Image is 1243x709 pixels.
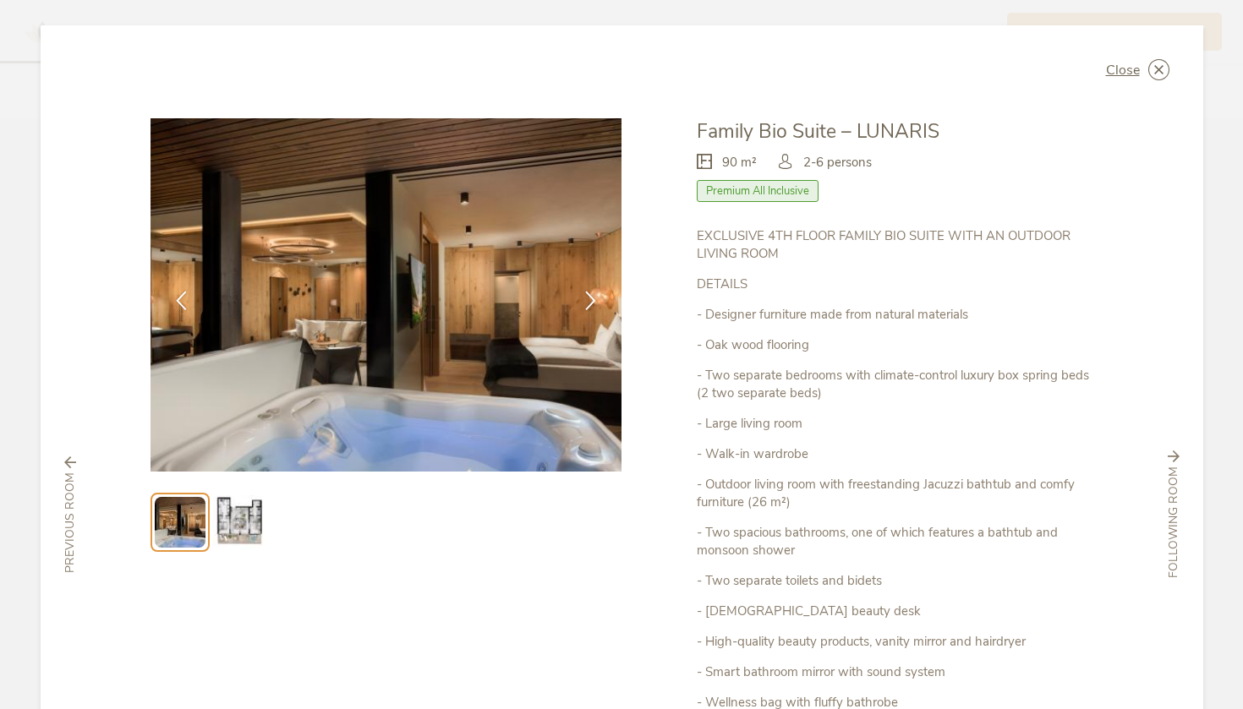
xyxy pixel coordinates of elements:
p: - Large living room [697,415,1092,433]
p: - Smart bathroom mirror with sound system [697,663,1092,681]
img: Preview [155,497,205,548]
p: - Oak wood flooring [697,336,1092,354]
span: 90 m² [722,154,757,172]
p: EXCLUSIVE 4TH FLOOR FAMILY BIO SUITE WITH AN OUTDOOR LIVING ROOM [697,227,1092,263]
span: 2-6 persons [803,154,872,172]
p: DETAILS [697,275,1092,293]
p: - Walk-in wardrobe [697,445,1092,463]
p: - Two separate bedrooms with climate-control luxury box spring beds (2 two separate beds) [697,367,1092,402]
img: Family Bio Suite – LUNARIS [151,118,622,472]
span: previous room [62,472,79,573]
span: Premium All Inclusive [697,180,819,202]
img: Preview [212,495,266,549]
p: - High-quality beauty products, vanity mirror and hairdryer [697,633,1092,651]
span: following room [1165,466,1182,578]
p: - Two spacious bathrooms, one of which features a bathtub and monsoon shower [697,524,1092,559]
p: - Outdoor living room with freestanding Jacuzzi bathtub and comfy furniture (26 m²) [697,476,1092,511]
p: - [DEMOGRAPHIC_DATA] beauty desk [697,603,1092,620]
p: - Two separate toilets and bidets [697,572,1092,590]
span: Family Bio Suite – LUNARIS [697,118,939,145]
p: - Designer furniture made from natural materials [697,306,1092,324]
